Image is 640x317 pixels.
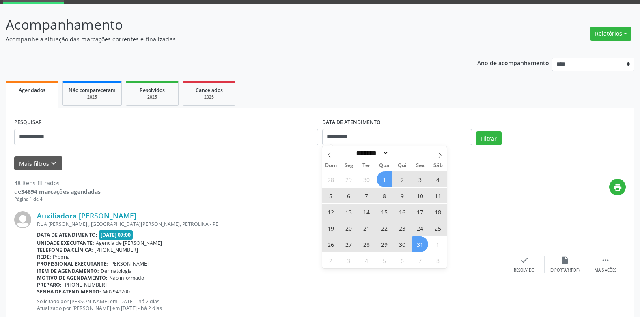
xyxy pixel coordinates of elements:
span: Outubro 28, 2025 [359,236,375,252]
span: Outubro 27, 2025 [341,236,357,252]
span: Outubro 23, 2025 [394,220,410,236]
span: Outubro 6, 2025 [341,188,357,203]
b: Preparo: [37,281,62,288]
span: Agencia de [PERSON_NAME] [96,240,162,246]
span: Novembro 4, 2025 [359,253,375,268]
span: Qui [393,163,411,168]
span: Novembro 8, 2025 [430,253,446,268]
span: Própria [53,253,70,260]
b: Profissional executante: [37,260,108,267]
span: Outubro 16, 2025 [394,204,410,220]
b: Telefone da clínica: [37,246,93,253]
span: Dermatologia [101,268,132,274]
b: Rede: [37,253,51,260]
img: img [14,211,31,228]
div: Exportar (PDF) [550,268,580,273]
span: M02949200 [103,288,130,295]
span: [PHONE_NUMBER] [63,281,107,288]
span: Setembro 28, 2025 [323,171,339,187]
span: [PHONE_NUMBER] [95,246,138,253]
div: 2025 [132,94,172,100]
span: Não compareceram [69,87,116,94]
div: 2025 [189,94,229,100]
input: Year [389,149,416,157]
b: Data de atendimento: [37,231,97,238]
span: Outubro 1, 2025 [377,171,392,187]
span: Outubro 29, 2025 [377,236,392,252]
span: Dom [322,163,340,168]
button: Mais filtroskeyboard_arrow_down [14,156,62,171]
div: Resolvido [514,268,534,273]
span: Outubro 25, 2025 [430,220,446,236]
span: Outubro 26, 2025 [323,236,339,252]
span: Outubro 31, 2025 [412,236,428,252]
button: Relatórios [590,27,631,41]
span: Novembro 3, 2025 [341,253,357,268]
span: Não informado [109,274,144,281]
button: Filtrar [476,131,502,145]
span: Seg [340,163,358,168]
span: Novembro 7, 2025 [412,253,428,268]
div: 2025 [69,94,116,100]
span: Outubro 3, 2025 [412,171,428,187]
span: Outubro 14, 2025 [359,204,375,220]
span: Ter [358,163,375,168]
p: Acompanhe a situação das marcações correntes e finalizadas [6,35,446,43]
select: Month [353,149,389,157]
span: Outubro 8, 2025 [377,188,392,203]
i: check [520,256,529,265]
a: Auxiliadora [PERSON_NAME] [37,211,136,220]
span: Outubro 4, 2025 [430,171,446,187]
b: Motivo de agendamento: [37,274,108,281]
span: Sex [411,163,429,168]
span: Outubro 24, 2025 [412,220,428,236]
span: Outubro 18, 2025 [430,204,446,220]
div: Mais ações [595,268,616,273]
span: Outubro 7, 2025 [359,188,375,203]
span: Outubro 12, 2025 [323,204,339,220]
span: Outubro 9, 2025 [394,188,410,203]
span: Cancelados [196,87,223,94]
span: Outubro 10, 2025 [412,188,428,203]
span: Outubro 20, 2025 [341,220,357,236]
span: Outubro 30, 2025 [394,236,410,252]
span: Outubro 17, 2025 [412,204,428,220]
span: [DATE] 07:00 [99,230,133,240]
span: Outubro 21, 2025 [359,220,375,236]
p: Solicitado por [PERSON_NAME] em [DATE] - há 2 dias Atualizado por [PERSON_NAME] em [DATE] - há 2 ... [37,298,504,312]
span: Outubro 13, 2025 [341,204,357,220]
span: Qua [375,163,393,168]
span: Resolvidos [140,87,165,94]
span: Outubro 2, 2025 [394,171,410,187]
span: Novembro 5, 2025 [377,253,392,268]
div: RUA [PERSON_NAME] , [GEOGRAPHIC_DATA][PERSON_NAME], PETROLINA - PE [37,221,504,227]
span: Sáb [429,163,447,168]
i: keyboard_arrow_down [49,159,58,168]
span: Novembro 2, 2025 [323,253,339,268]
div: de [14,187,101,196]
p: Acompanhamento [6,15,446,35]
span: Outubro 15, 2025 [377,204,392,220]
span: Outubro 5, 2025 [323,188,339,203]
b: Senha de atendimento: [37,288,101,295]
button: print [609,179,626,195]
b: Unidade executante: [37,240,94,246]
strong: 34894 marcações agendadas [21,188,101,195]
span: Setembro 29, 2025 [341,171,357,187]
span: [PERSON_NAME] [110,260,149,267]
span: Agendados [19,87,45,94]
p: Ano de acompanhamento [477,58,549,68]
label: PESQUISAR [14,116,42,129]
span: Novembro 6, 2025 [394,253,410,268]
i: print [613,183,622,192]
span: Outubro 19, 2025 [323,220,339,236]
span: Outubro 11, 2025 [430,188,446,203]
span: Outubro 22, 2025 [377,220,392,236]
b: Item de agendamento: [37,268,99,274]
span: Novembro 1, 2025 [430,236,446,252]
span: Setembro 30, 2025 [359,171,375,187]
div: 48 itens filtrados [14,179,101,187]
label: DATA DE ATENDIMENTO [322,116,381,129]
i:  [601,256,610,265]
div: Página 1 de 4 [14,196,101,203]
